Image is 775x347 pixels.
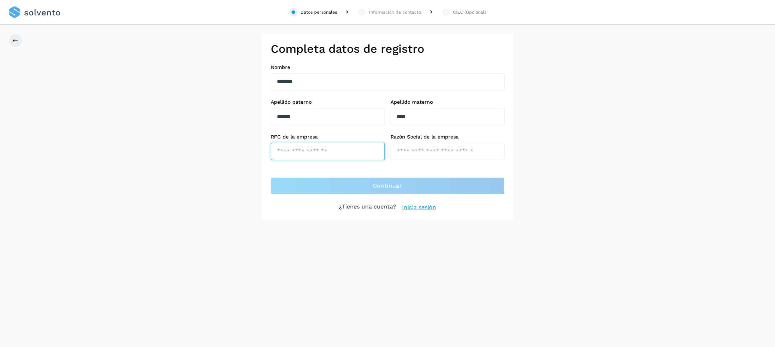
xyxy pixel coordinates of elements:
h2: Completa datos de registro [271,42,505,56]
label: Nombre [271,64,505,70]
div: Datos personales [301,9,337,15]
div: Información de contacto [369,9,421,15]
a: Inicia sesión [402,203,436,212]
div: CIEC (Opcional) [453,9,486,15]
span: Continuar [373,182,402,190]
label: Razón Social de la empresa [391,134,505,140]
button: Continuar [271,177,505,194]
label: RFC de la empresa [271,134,385,140]
label: Apellido materno [391,99,505,105]
label: Apellido paterno [271,99,385,105]
p: ¿Tienes una cuenta? [339,203,396,212]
